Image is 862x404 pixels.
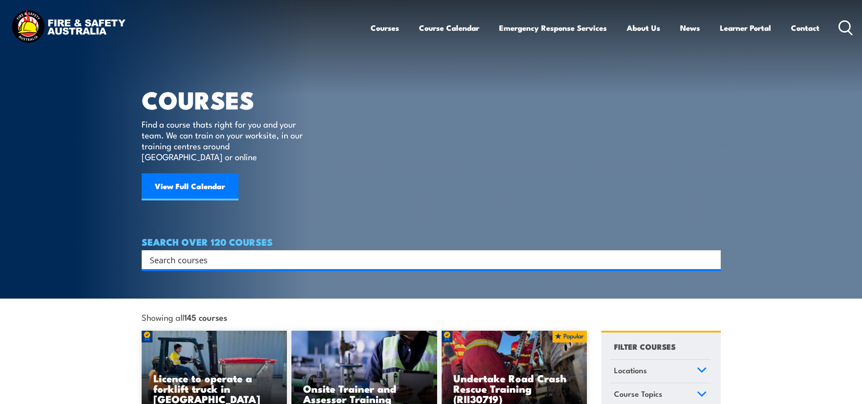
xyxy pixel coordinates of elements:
h4: FILTER COURSES [614,340,676,352]
span: Locations [614,364,647,376]
a: Courses [371,16,399,40]
a: Contact [791,16,819,40]
a: View Full Calendar [142,173,238,200]
h4: SEARCH OVER 120 COURSES [142,237,721,247]
input: Search input [150,253,701,266]
span: Course Topics [614,388,662,400]
h3: Onsite Trainer and Assessor Training [303,383,425,404]
p: Find a course thats right for you and your team. We can train on your worksite, in our training c... [142,119,307,162]
h1: COURSES [142,89,316,110]
a: Emergency Response Services [499,16,607,40]
h3: Undertake Road Crash Rescue Training (RII30719) [453,373,576,404]
a: Learner Portal [720,16,771,40]
a: Locations [610,360,711,383]
a: Course Calendar [419,16,479,40]
form: Search form [152,253,703,266]
strong: 145 courses [184,311,227,323]
a: About Us [627,16,660,40]
button: Search magnifier button [705,253,718,266]
a: News [680,16,700,40]
h3: Licence to operate a forklift truck in [GEOGRAPHIC_DATA] [153,373,276,404]
span: Showing all [142,312,227,322]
